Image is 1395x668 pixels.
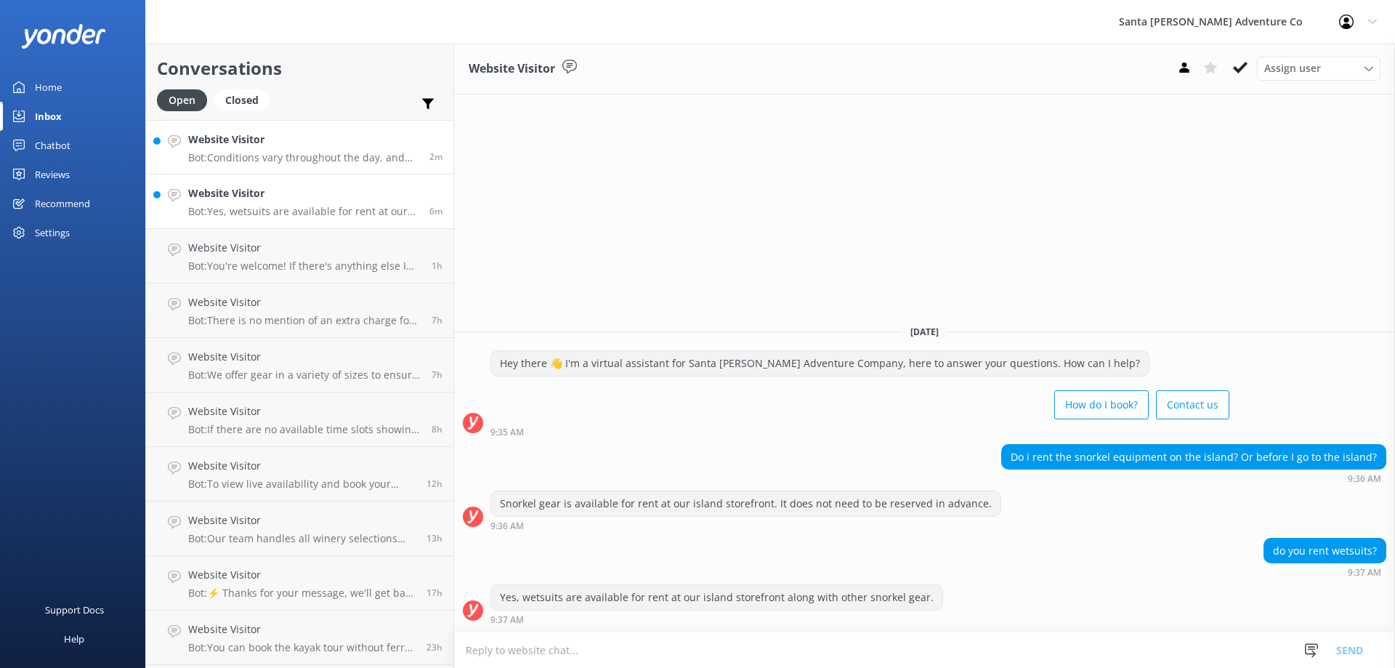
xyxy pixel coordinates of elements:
p: Bot: Conditions vary throughout the day, and different highlights are available at different time... [188,151,418,164]
div: 09:36am 14-Aug-2025 (UTC -07:00) America/Tijuana [490,520,1001,531]
a: Website VisitorBot:Conditions vary throughout the day, and different highlights are available at ... [146,120,453,174]
div: 09:37am 14-Aug-2025 (UTC -07:00) America/Tijuana [1263,567,1386,577]
a: Website VisitorBot:⚡ Thanks for your message, we'll get back to you as soon as we can. You're als... [146,556,453,611]
a: Website VisitorBot:You can book the kayak tour without ferry tickets if you are camping. Campers ... [146,611,453,665]
span: 10:32am 13-Aug-2025 (UTC -07:00) America/Tijuana [426,641,442,653]
div: Open [157,89,207,111]
h4: Website Visitor [188,403,421,419]
h4: Website Visitor [188,294,421,310]
strong: 9:37 AM [1348,568,1381,577]
span: Assign user [1264,60,1321,76]
div: 09:37am 14-Aug-2025 (UTC -07:00) America/Tijuana [490,614,943,624]
span: [DATE] [902,326,947,338]
div: Closed [214,89,270,111]
a: Website VisitorBot:Yes, wetsuits are available for rent at our island storefront along with other... [146,174,453,229]
span: 07:51pm 13-Aug-2025 (UTC -07:00) America/Tijuana [426,532,442,544]
span: 09:37am 14-Aug-2025 (UTC -07:00) America/Tijuana [429,205,442,217]
button: How do I book? [1054,390,1149,419]
h2: Conversations [157,55,442,82]
span: 02:09am 14-Aug-2025 (UTC -07:00) America/Tijuana [432,369,442,381]
div: Reviews [35,160,70,189]
h4: Website Visitor [188,512,416,528]
a: Website VisitorBot:To view live availability and book your Santa [PERSON_NAME] Adventure tour, cl... [146,447,453,502]
p: Bot: There is no mention of an extra charge for a single kayak if your partner weighs more than 2... [188,314,421,327]
span: 02:21am 14-Aug-2025 (UTC -07:00) America/Tijuana [432,314,442,326]
span: 09:36pm 13-Aug-2025 (UTC -07:00) America/Tijuana [426,478,442,490]
h4: Website Visitor [188,567,416,583]
img: yonder-white-logo.png [22,24,105,48]
div: 09:36am 14-Aug-2025 (UTC -07:00) America/Tijuana [1001,473,1386,483]
p: Bot: If there are no available time slots showing online, the trip is likely full. You can reach ... [188,423,421,436]
span: 04:35pm 13-Aug-2025 (UTC -07:00) America/Tijuana [426,587,442,599]
a: Website VisitorBot:If there are no available time slots showing online, the trip is likely full. ... [146,393,453,447]
div: Settings [35,218,70,247]
div: Assign User [1257,57,1380,80]
p: Bot: You can book the kayak tour without ferry tickets if you are camping. Campers meet at the [G... [188,641,416,654]
h4: Website Visitor [188,349,421,365]
strong: 9:36 AM [490,522,524,531]
div: Home [35,73,62,102]
div: Yes, wetsuits are available for rent at our island storefront along with other snorkel gear. [491,585,942,610]
a: Website VisitorBot:Our team handles all winery selections and reservations, partnering with over ... [146,502,453,556]
span: 09:40am 14-Aug-2025 (UTC -07:00) America/Tijuana [429,150,442,163]
div: Do i rent the snorkel equipment on the island? Or before I go to the island? [1002,445,1386,470]
a: Website VisitorBot:We offer gear in a variety of sizes to ensure that our guests are comfortable ... [146,338,453,393]
div: Support Docs [45,595,104,624]
h4: Website Visitor [188,621,416,637]
span: 01:42am 14-Aug-2025 (UTC -07:00) America/Tijuana [432,423,442,435]
div: Inbox [35,102,62,131]
a: Website VisitorBot:There is no mention of an extra charge for a single kayak if your partner weig... [146,283,453,338]
p: Bot: Yes, wetsuits are available for rent at our island storefront along with other snorkel gear. [188,205,418,218]
h4: Website Visitor [188,458,416,474]
span: 08:41am 14-Aug-2025 (UTC -07:00) America/Tijuana [432,259,442,272]
h4: Website Visitor [188,132,418,148]
div: Snorkel gear is available for rent at our island storefront. It does not need to be reserved in a... [491,491,1000,516]
div: Chatbot [35,131,70,160]
strong: 9:36 AM [1348,475,1381,483]
p: Bot: ⚡ Thanks for your message, we'll get back to you as soon as we can. You're also welcome to k... [188,587,416,600]
h3: Website Visitor [469,60,555,79]
p: Bot: To view live availability and book your Santa [PERSON_NAME] Adventure tour, click [URL][DOMA... [188,478,416,491]
button: Contact us [1156,390,1229,419]
div: Help [64,624,84,653]
h4: Website Visitor [188,185,418,201]
div: do you rent wetsuits? [1264,539,1386,563]
strong: 9:35 AM [490,428,524,437]
a: Open [157,92,214,108]
strong: 9:37 AM [490,616,524,624]
a: Closed [214,92,277,108]
p: Bot: You're welcome! If there's anything else I can help with, let me know! [188,259,421,273]
div: Recommend [35,189,90,218]
a: Website VisitorBot:You're welcome! If there's anything else I can help with, let me know!1h [146,229,453,283]
p: Bot: We offer gear in a variety of sizes to ensure that our guests are comfortable and safe on ou... [188,369,421,382]
p: Bot: Our team handles all winery selections and reservations, partnering with over a dozen premie... [188,532,416,545]
div: 09:35am 14-Aug-2025 (UTC -07:00) America/Tijuana [490,427,1229,437]
div: Hey there 👋 I'm a virtual assistant for Santa [PERSON_NAME] Adventure Company, here to answer you... [491,351,1149,376]
h4: Website Visitor [188,240,421,256]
